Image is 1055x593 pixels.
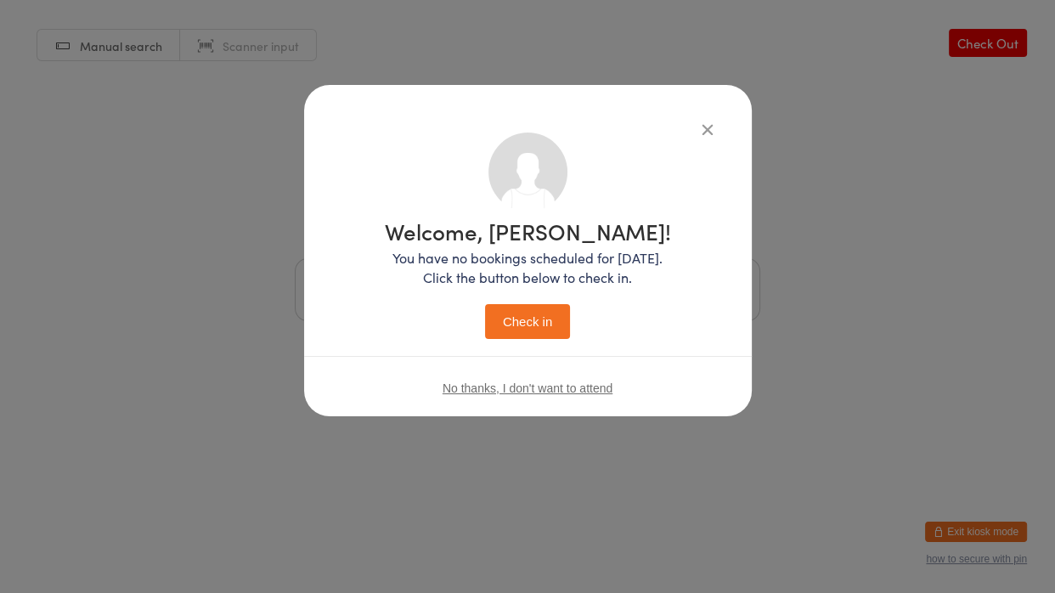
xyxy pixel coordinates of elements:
button: Check in [485,304,570,339]
p: You have no bookings scheduled for [DATE]. Click the button below to check in. [385,248,671,287]
img: no_photo.png [488,133,567,212]
h1: Welcome, [PERSON_NAME]! [385,220,671,242]
button: No thanks, I don't want to attend [443,381,612,395]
